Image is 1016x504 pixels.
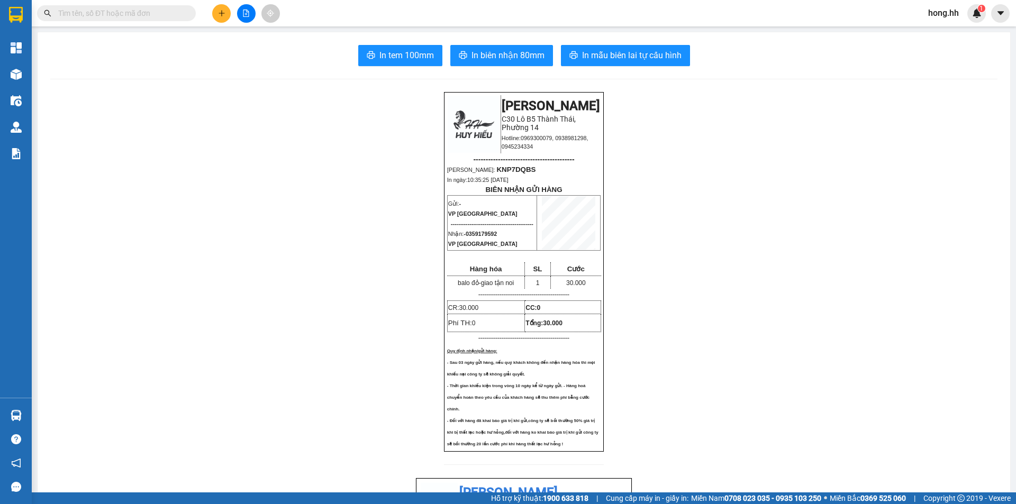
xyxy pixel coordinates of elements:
[448,200,461,207] span: Gửi:
[450,45,553,66] button: printerIn biên nhận 80mm
[957,494,965,502] span: copyright
[459,304,478,311] span: 30.000
[9,9,116,34] div: VP [GEOGRAPHIC_DATA]
[447,334,601,342] p: -------------------------------------------
[458,279,514,287] span: -
[212,4,231,23] button: plus
[691,492,821,504] span: Miền Nam
[582,49,682,62] span: In mẫu biên lai tự cấu hình
[459,200,461,207] span: -
[991,4,1010,23] button: caret-down
[569,51,578,61] span: printer
[481,279,514,287] span: giao tận noi
[860,494,906,502] strong: 0369 525 060
[467,177,509,183] span: 10:35:25 [DATE]
[139,49,214,68] span: nhi dong 2
[567,265,585,273] span: Cước
[459,51,467,61] span: printer
[261,4,280,23] button: aim
[447,177,509,183] span: In ngày:
[458,279,479,287] span: balo đỏ
[448,319,476,327] span: Phí TH:
[533,265,542,273] span: SL
[566,279,586,287] span: 30.000
[124,9,231,34] div: VP [GEOGRAPHIC_DATA]
[448,304,478,311] span: CR:
[471,49,545,62] span: In biên nhận 80mm
[502,115,576,132] span: C30 Lô B5 Thành Thái, Phường 14
[502,135,588,150] span: 0969300079, 0938981298, 0945234334
[58,7,183,19] input: Tìm tên, số ĐT hoặc mã đơn
[464,231,497,237] span: -
[242,10,250,17] span: file-add
[11,95,22,106] img: warehouse-icon
[824,496,827,500] span: ⚪️
[11,148,22,159] img: solution-icon
[8,74,118,87] div: 30.000
[11,122,22,133] img: warehouse-icon
[124,55,139,66] span: DĐ:
[473,155,574,163] span: -----------------------------------------
[502,98,600,113] span: [PERSON_NAME]
[421,483,627,503] li: [PERSON_NAME]
[11,69,22,80] img: warehouse-icon
[447,290,601,299] p: -------------------------------------------
[470,265,502,273] span: Hàng hóa
[536,279,540,287] span: 1
[448,241,518,247] span: VP [GEOGRAPHIC_DATA]
[724,494,821,502] strong: 0708 023 035 - 0935 103 250
[124,34,231,49] div: 0359179592
[8,75,24,86] span: CR :
[525,319,563,327] span: Tổng:
[9,7,23,23] img: logo-vxr
[379,49,434,62] span: In tem 100mm
[537,304,541,311] span: 0
[596,492,598,504] span: |
[451,221,533,227] span: --------------------------------------------
[11,42,22,53] img: dashboard-icon
[447,383,589,411] span: - Thời gian khiếu kiện trong vòng 10 ngày kể từ ngày gửi. - Hàng hoá chuyển hoàn theo yêu cầu của...
[448,210,518,217] span: VP [GEOGRAPHIC_DATA]
[466,231,497,237] span: 0359179592
[9,10,25,21] span: Gửi:
[606,492,688,504] span: Cung cấp máy in - giấy in:
[472,319,476,327] span: 0
[11,482,21,492] span: message
[367,51,375,61] span: printer
[267,10,274,17] span: aim
[496,166,536,173] span: KNP7DQBS
[502,135,588,150] span: Hotline:
[978,5,985,12] sup: 1
[447,360,595,377] span: - Sau 03 ngày gửi hàng, nếu quý khách không đến nhận hàng hóa thì mọi khiếu nại công ty sẽ không ...
[448,96,500,153] img: logo
[447,167,536,173] span: [PERSON_NAME]:
[920,6,967,20] span: hong.hh
[914,492,915,504] span: |
[11,458,21,468] span: notification
[447,418,598,446] span: - Đối với hàng đã khai báo giá trị khi gửi,công ty sẽ bồi thường 50% giá trị khi bị thất lạc hoặc...
[124,10,149,21] span: Nhận:
[448,231,497,237] span: Nhận:
[830,492,906,504] span: Miền Bắc
[525,304,540,311] strong: CC:
[561,45,690,66] button: printerIn mẫu biên lai tự cấu hình
[543,319,563,327] span: 30.000
[996,8,1005,18] span: caret-down
[972,8,982,18] img: icon-new-feature
[485,186,562,194] strong: BIÊN NHẬN GỬI HÀNG
[358,45,442,66] button: printerIn tem 100mm
[11,410,22,421] img: warehouse-icon
[543,494,588,502] strong: 1900 633 818
[218,10,225,17] span: plus
[979,5,983,12] span: 1
[491,492,588,504] span: Hỗ trợ kỹ thuật:
[447,349,497,353] span: Quy định nhận/gửi hàng:
[11,434,21,444] span: question-circle
[237,4,256,23] button: file-add
[44,10,51,17] span: search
